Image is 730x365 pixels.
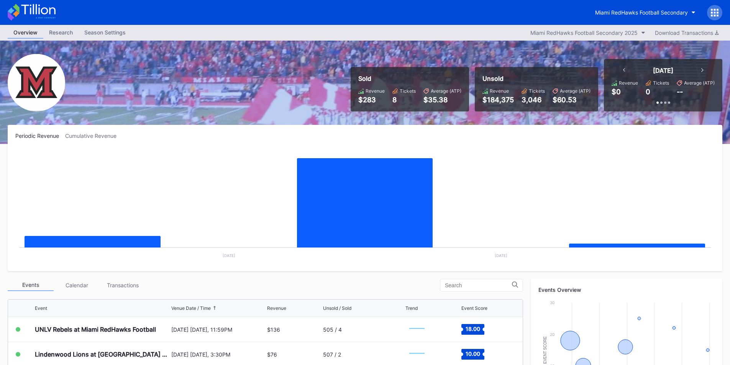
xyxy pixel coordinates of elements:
svg: Chart title [405,345,428,364]
div: Lindenwood Lions at [GEOGRAPHIC_DATA] RedHawks Football [35,350,169,358]
div: 505 / 4 [323,326,342,333]
div: Average (ATP) [684,80,715,86]
div: Unsold [482,75,591,82]
button: Miami RedHawks Football Secondary 2025 [527,28,649,38]
div: $283 [358,96,385,104]
div: Sold [358,75,461,82]
div: Events Overview [538,286,715,293]
div: 3,046 [522,96,545,104]
text: 10.00 [466,350,480,357]
button: Download Transactions [651,28,722,38]
div: $60.53 [553,96,591,104]
div: Transactions [100,279,146,291]
div: UNLV Rebels at Miami RedHawks Football [35,326,156,333]
div: [DATE] [DATE], 11:59PM [171,326,266,333]
a: Research [43,27,79,39]
div: Research [43,27,79,38]
svg: Chart title [405,320,428,339]
div: Tickets [653,80,669,86]
div: Calendar [54,279,100,291]
a: Overview [8,27,43,39]
div: Events [8,279,54,291]
div: -- [677,88,683,96]
div: 8 [392,96,416,104]
text: [DATE] [495,253,507,258]
div: Average (ATP) [560,88,591,94]
div: Revenue [490,88,509,94]
div: Miami RedHawks Football Secondary [595,9,688,16]
div: Miami RedHawks Football Secondary 2025 [530,29,638,36]
div: Unsold / Sold [323,305,351,311]
div: Venue Date / Time [171,305,211,311]
div: Season Settings [79,27,131,38]
div: Trend [405,305,418,311]
div: Cumulative Revenue [65,133,123,139]
text: Event Score [543,336,547,364]
text: 18.00 [466,326,480,332]
div: Revenue [267,305,286,311]
div: [DATE] [DATE], 3:30PM [171,351,266,358]
div: $0 [612,88,621,96]
text: 20 [550,332,554,337]
text: [DATE] [223,253,235,258]
div: Tickets [400,88,416,94]
div: $76 [267,351,277,358]
div: $184,375 [482,96,514,104]
div: Revenue [619,80,638,86]
div: Event [35,305,47,311]
div: Event Score [461,305,487,311]
text: 30 [550,300,554,305]
div: Tickets [529,88,545,94]
div: [DATE] [653,67,673,74]
svg: Chart title [15,149,715,264]
button: Miami RedHawks Football Secondary [589,5,701,20]
div: 0 [646,88,650,96]
img: Miami_RedHawks_Football_Secondary.png [8,54,65,111]
div: Download Transactions [655,29,719,36]
a: Season Settings [79,27,131,39]
div: Revenue [366,88,385,94]
div: $136 [267,326,280,333]
div: $35.38 [423,96,461,104]
div: Average (ATP) [431,88,461,94]
div: 507 / 2 [323,351,341,358]
div: Periodic Revenue [15,133,65,139]
input: Search [445,282,512,288]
